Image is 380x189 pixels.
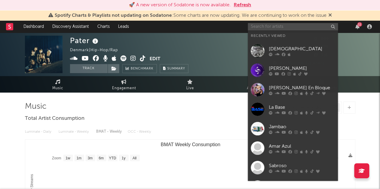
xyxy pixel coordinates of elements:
[122,64,157,73] a: Benchmark
[25,76,91,93] a: Music
[248,158,338,177] a: Sabroso
[157,76,223,93] a: Live
[70,47,125,54] div: Denmark | Hip-Hop/Rap
[269,84,335,91] div: [PERSON_NAME] En Bloque
[248,61,338,80] a: [PERSON_NAME]
[129,1,231,9] div: 🚀 A new version of Sodatone is now available.
[357,22,362,27] div: 11
[150,55,160,63] button: Edit
[269,45,335,52] div: [DEMOGRAPHIC_DATA]
[91,76,157,93] a: Engagement
[269,143,335,150] div: Amar Azul
[131,65,154,72] span: Benchmark
[248,119,338,138] a: Jambao
[121,156,125,160] text: 1y
[93,21,114,33] a: Charts
[70,36,100,46] div: Pater
[234,1,251,9] button: Refresh
[186,85,194,92] span: Live
[269,123,335,130] div: Jambao
[65,156,70,160] text: 1w
[160,142,220,147] text: BMAT Weekly Consumption
[19,21,48,33] a: Dashboard
[247,85,265,92] span: Audience
[55,13,327,18] span: : Some charts are now updating. We are continuing to work on the issue
[55,13,172,18] span: Spotify Charts & Playlists not updating on Sodatone
[248,23,338,31] input: Search for artists
[25,115,84,122] span: Total Artist Consumption
[248,99,338,119] a: La Base
[251,32,335,40] div: Recently Viewed
[52,156,61,160] text: Zoom
[76,156,81,160] text: 1m
[269,162,335,169] div: Sabroso
[114,21,133,33] a: Leads
[48,21,93,33] a: Discovery Assistant
[328,13,332,18] span: Dismiss
[355,24,360,29] button: 11
[87,156,93,160] text: 3m
[248,80,338,99] a: [PERSON_NAME] En Bloque
[167,67,185,70] span: Summary
[112,85,136,92] span: Engagement
[132,156,136,160] text: All
[99,156,104,160] text: 6m
[52,85,63,92] span: Music
[269,65,335,72] div: [PERSON_NAME]
[70,64,108,73] button: Track
[269,104,335,111] div: La Base
[109,156,116,160] text: YTD
[248,138,338,158] a: Amar Azul
[248,41,338,61] a: [DEMOGRAPHIC_DATA]
[160,64,188,73] button: Summary
[223,76,289,93] a: Audience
